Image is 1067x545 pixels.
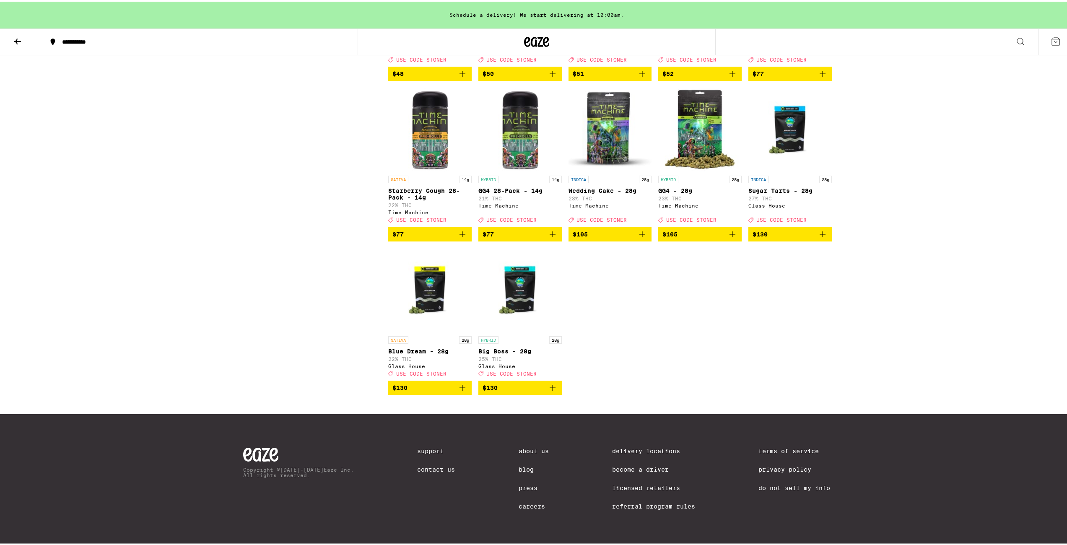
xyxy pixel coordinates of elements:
[396,216,447,221] span: USE CODE STONER
[569,86,652,225] a: Open page for Wedding Cake - 28g from Time Machine
[662,229,678,236] span: $105
[658,226,742,240] button: Add to bag
[569,86,652,170] img: Time Machine - Wedding Cake - 28g
[756,216,807,221] span: USE CODE STONER
[388,86,472,225] a: Open page for Starberry Cough 28-Pack - 14g from Time Machine
[658,201,742,207] div: Time Machine
[519,501,549,508] a: Careers
[549,174,562,182] p: 14g
[666,55,717,61] span: USE CODE STONER
[478,186,562,192] p: GG4 28-Pack - 14g
[612,483,695,490] a: Licensed Retailers
[459,174,472,182] p: 14g
[549,335,562,342] p: 28g
[819,174,832,182] p: 28g
[388,174,408,182] p: SATIVA
[758,446,830,453] a: Terms of Service
[569,201,652,207] div: Time Machine
[478,346,562,353] p: Big Boss - 28g
[748,86,832,170] img: Glass House - Sugar Tarts - 28g
[612,465,695,471] a: Become a Driver
[5,6,60,13] span: Hi. Need any help?
[748,86,832,225] a: Open page for Sugar Tarts - 28g from Glass House
[748,226,832,240] button: Add to bag
[478,247,562,330] img: Glass House - Big Boss - 28g
[573,69,584,75] span: $51
[478,65,562,79] button: Add to bag
[478,86,562,170] img: Time Machine - GG4 28-Pack - 14g
[478,174,498,182] p: HYBRID
[478,335,498,342] p: HYBRID
[486,55,537,61] span: USE CODE STONER
[662,69,674,75] span: $52
[569,186,652,192] p: Wedding Cake - 28g
[478,194,562,200] p: 21% THC
[658,65,742,79] button: Add to bag
[758,465,830,471] a: Privacy Policy
[392,69,404,75] span: $48
[388,346,472,353] p: Blue Dream - 28g
[748,186,832,192] p: Sugar Tarts - 28g
[388,65,472,79] button: Add to bag
[576,216,627,221] span: USE CODE STONER
[753,69,764,75] span: $77
[658,174,678,182] p: HYBRID
[658,194,742,200] p: 23% THC
[639,174,652,182] p: 28g
[388,379,472,393] button: Add to bag
[417,465,455,471] a: Contact Us
[388,201,472,206] p: 22% THC
[388,247,472,330] img: Glass House - Blue Dream - 28g
[569,65,652,79] button: Add to bag
[388,355,472,360] p: 22% THC
[388,208,472,213] div: Time Machine
[576,55,627,61] span: USE CODE STONER
[483,69,494,75] span: $50
[417,446,455,453] a: Support
[569,174,589,182] p: INDICA
[459,335,472,342] p: 28g
[729,174,742,182] p: 28g
[396,369,447,375] span: USE CODE STONER
[658,86,742,170] img: Time Machine - GG4 - 28g
[478,355,562,360] p: 25% THC
[478,226,562,240] button: Add to bag
[748,174,768,182] p: INDICA
[756,55,807,61] span: USE CODE STONER
[388,247,472,379] a: Open page for Blue Dream - 28g from Glass House
[483,383,498,389] span: $130
[666,216,717,221] span: USE CODE STONER
[748,194,832,200] p: 27% THC
[658,86,742,225] a: Open page for GG4 - 28g from Time Machine
[519,483,549,490] a: Press
[612,501,695,508] a: Referral Program Rules
[478,201,562,207] div: Time Machine
[483,229,494,236] span: $77
[569,226,652,240] button: Add to bag
[478,379,562,393] button: Add to bag
[612,446,695,453] a: Delivery Locations
[478,247,562,379] a: Open page for Big Boss - 28g from Glass House
[748,201,832,207] div: Glass House
[486,369,537,375] span: USE CODE STONER
[569,194,652,200] p: 23% THC
[753,229,768,236] span: $130
[519,465,549,471] a: Blog
[392,229,404,236] span: $77
[388,362,472,367] div: Glass House
[486,216,537,221] span: USE CODE STONER
[388,226,472,240] button: Add to bag
[243,465,354,476] p: Copyright © [DATE]-[DATE] Eaze Inc. All rights reserved.
[392,383,408,389] span: $130
[519,446,549,453] a: About Us
[388,335,408,342] p: SATIVA
[573,229,588,236] span: $105
[396,55,447,61] span: USE CODE STONER
[388,86,472,170] img: Time Machine - Starberry Cough 28-Pack - 14g
[388,186,472,199] p: Starberry Cough 28-Pack - 14g
[658,186,742,192] p: GG4 - 28g
[758,483,830,490] a: Do Not Sell My Info
[478,362,562,367] div: Glass House
[748,65,832,79] button: Add to bag
[478,86,562,225] a: Open page for GG4 28-Pack - 14g from Time Machine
